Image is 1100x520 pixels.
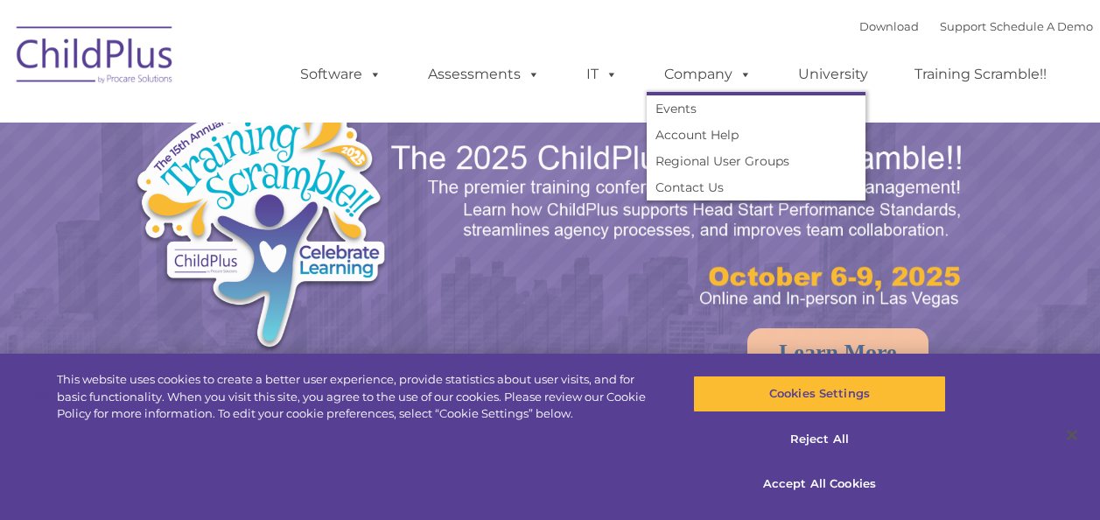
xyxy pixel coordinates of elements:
a: Regional User Groups [647,148,865,174]
button: Cookies Settings [693,376,946,412]
button: Accept All Cookies [693,466,946,502]
a: Account Help [647,122,865,148]
img: ChildPlus by Procare Solutions [8,14,183,102]
a: Training Scramble!! [897,57,1064,92]
a: IT [569,57,635,92]
a: Assessments [410,57,557,92]
a: Software [283,57,399,92]
font: | [859,19,1093,33]
button: Reject All [693,421,946,458]
a: University [781,57,886,92]
a: Download [859,19,919,33]
div: This website uses cookies to create a better user experience, provide statistics about user visit... [57,371,660,423]
a: Events [647,95,865,122]
a: Support [940,19,986,33]
a: Schedule A Demo [990,19,1093,33]
a: Company [647,57,769,92]
a: Contact Us [647,174,865,200]
button: Close [1053,416,1091,454]
a: Learn More [747,328,928,377]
